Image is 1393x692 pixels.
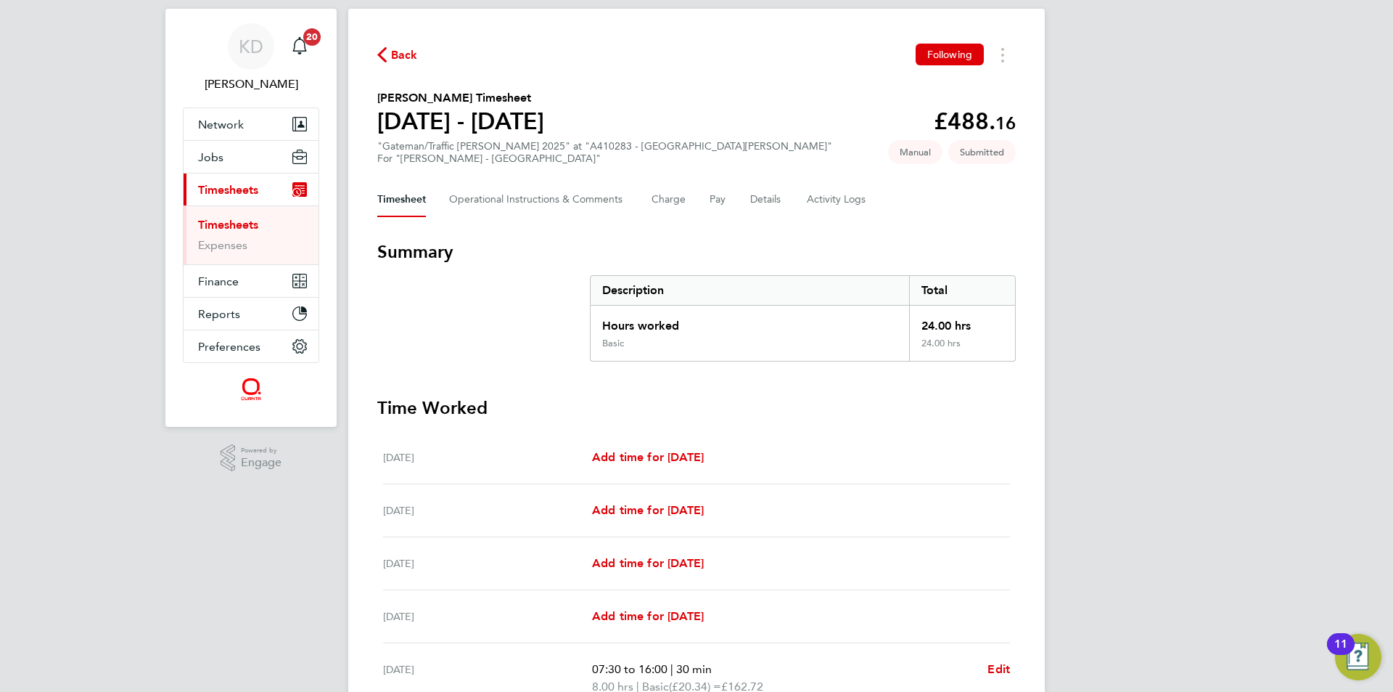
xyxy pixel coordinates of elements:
[916,44,984,65] button: Following
[676,662,712,676] span: 30 min
[303,28,321,46] span: 20
[198,183,258,197] span: Timesheets
[165,9,337,427] nav: Main navigation
[383,608,592,625] div: [DATE]
[184,330,319,362] button: Preferences
[592,450,704,464] span: Add time for [DATE]
[948,140,1016,164] span: This timesheet is Submitted.
[377,107,544,136] h1: [DATE] - [DATE]
[198,238,247,252] a: Expenses
[990,44,1016,66] button: Timesheets Menu
[184,265,319,297] button: Finance
[592,449,704,466] a: Add time for [DATE]
[383,555,592,572] div: [DATE]
[592,503,704,517] span: Add time for [DATE]
[987,662,1010,676] span: Edit
[592,608,704,625] a: Add time for [DATE]
[184,108,319,140] button: Network
[1335,634,1381,680] button: Open Resource Center, 11 new notifications
[184,174,319,205] button: Timesheets
[652,182,686,217] button: Charge
[221,444,282,472] a: Powered byEngage
[592,662,667,676] span: 07:30 to 16:00
[183,76,319,93] span: Karen Donald
[909,306,1015,338] div: 24.00 hrs
[592,502,704,519] a: Add time for [DATE]
[909,276,1015,305] div: Total
[449,182,628,217] button: Operational Instructions & Comments
[377,46,418,64] button: Back
[934,107,1016,135] app-decimal: £488.
[888,140,942,164] span: This timesheet was manually created.
[198,307,240,321] span: Reports
[750,182,784,217] button: Details
[591,276,909,305] div: Description
[592,609,704,623] span: Add time for [DATE]
[391,46,418,64] span: Back
[285,23,314,70] a: 20
[377,182,426,217] button: Timesheet
[183,23,319,93] a: KD[PERSON_NAME]
[909,338,1015,361] div: 24.00 hrs
[602,338,624,349] div: Basic
[184,298,319,330] button: Reports
[377,152,832,165] div: For "[PERSON_NAME] - [GEOGRAPHIC_DATA]"
[710,182,727,217] button: Pay
[198,218,258,232] a: Timesheets
[995,113,1016,134] span: 16
[927,48,972,61] span: Following
[377,396,1016,420] h3: Time Worked
[377,140,832,165] div: "Gateman/Traffic [PERSON_NAME] 2025" at "A410283 - [GEOGRAPHIC_DATA][PERSON_NAME]"
[377,89,544,107] h2: [PERSON_NAME] Timesheet
[241,457,282,469] span: Engage
[592,556,704,570] span: Add time for [DATE]
[241,444,282,457] span: Powered by
[239,37,263,56] span: KD
[184,205,319,264] div: Timesheets
[383,502,592,519] div: [DATE]
[198,274,239,288] span: Finance
[377,240,1016,264] h3: Summary
[198,150,223,164] span: Jobs
[987,661,1010,678] a: Edit
[592,555,704,572] a: Add time for [DATE]
[198,340,260,354] span: Preferences
[383,449,592,466] div: [DATE]
[240,378,261,401] img: quantacontracts-logo-retina.png
[184,141,319,173] button: Jobs
[670,662,673,676] span: |
[591,306,909,338] div: Hours worked
[183,378,319,401] a: Go to home page
[807,182,868,217] button: Activity Logs
[590,275,1016,362] div: Summary
[1334,644,1347,663] div: 11
[198,118,244,131] span: Network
